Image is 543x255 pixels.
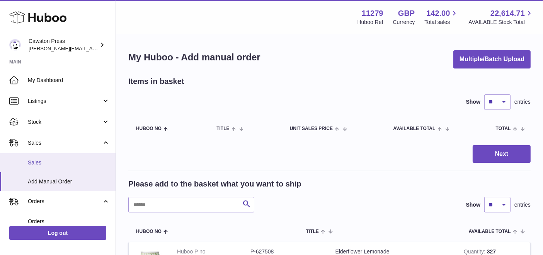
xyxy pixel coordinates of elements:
[426,8,450,19] span: 142.00
[28,139,102,147] span: Sales
[466,201,480,209] label: Show
[216,126,229,131] span: Title
[28,118,102,126] span: Stock
[29,38,98,52] div: Cawston Press
[453,50,531,68] button: Multiple/Batch Upload
[128,51,260,63] h1: My Huboo - Add manual order
[28,77,110,84] span: My Dashboard
[29,45,196,51] span: [PERSON_NAME][EMAIL_ADDRESS][PERSON_NAME][DOMAIN_NAME]
[424,8,459,26] a: 142.00 Total sales
[28,159,110,166] span: Sales
[469,229,511,234] span: AVAILABLE Total
[514,98,531,106] span: entries
[290,126,333,131] span: Unit Sales Price
[473,145,531,163] button: Next
[128,179,301,189] h2: Please add to the basket what you want to ship
[306,229,319,234] span: Title
[9,39,21,51] img: thomas.carson@cawstonpress.com
[362,8,383,19] strong: 11279
[9,226,106,240] a: Log out
[514,201,531,209] span: entries
[466,98,480,106] label: Show
[393,19,415,26] div: Currency
[424,19,459,26] span: Total sales
[28,178,110,185] span: Add Manual Order
[398,8,415,19] strong: GBP
[28,98,102,105] span: Listings
[136,126,162,131] span: Huboo no
[468,19,534,26] span: AVAILABLE Stock Total
[490,8,525,19] span: 22,614.71
[128,76,184,87] h2: Items in basket
[136,229,162,234] span: Huboo no
[28,218,110,225] span: Orders
[393,126,435,131] span: AVAILABLE Total
[28,198,102,205] span: Orders
[496,126,511,131] span: Total
[357,19,383,26] div: Huboo Ref
[468,8,534,26] a: 22,614.71 AVAILABLE Stock Total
